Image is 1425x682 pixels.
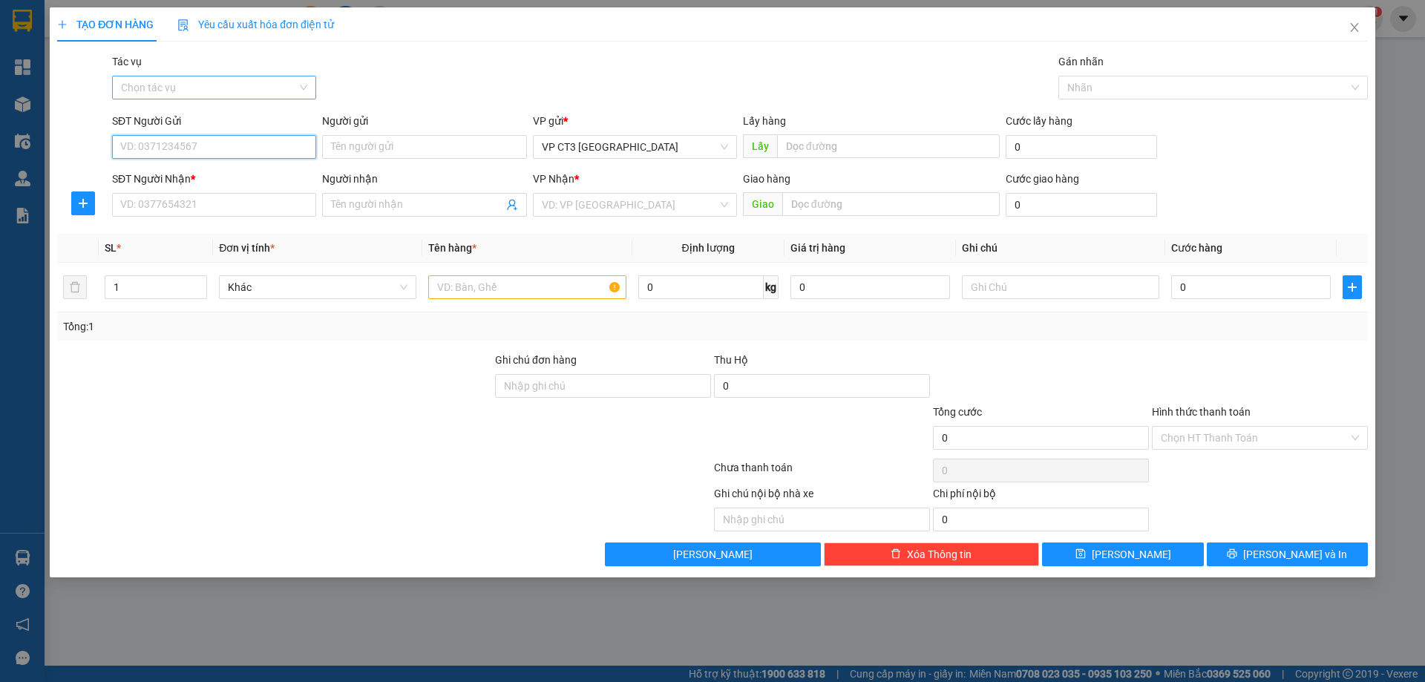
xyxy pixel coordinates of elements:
[120,101,209,115] span: [PERSON_NAME]
[907,546,972,563] span: Xóa Thông tin
[542,136,728,158] span: VP CT3 Nha Trang
[1349,22,1360,33] span: close
[1006,115,1072,127] label: Cước lấy hàng
[322,171,526,187] div: Người nhận
[1042,542,1203,566] button: save[PERSON_NAME]
[790,242,845,254] span: Giá trị hàng
[112,113,316,129] div: SĐT Người Gửi
[743,192,782,216] span: Giao
[1343,281,1361,293] span: plus
[72,197,94,209] span: plus
[177,19,334,30] span: Yêu cầu xuất hóa đơn điện tử
[714,485,930,508] div: Ghi chú nội bộ nhà xe
[105,242,117,254] span: SL
[1152,406,1251,418] label: Hình thức thanh toán
[790,275,950,299] input: 0
[682,242,735,254] span: Định lượng
[112,56,142,68] label: Tác vụ
[782,192,1000,216] input: Dọc đường
[891,548,901,560] span: delete
[6,84,57,98] span: Tâm Hình
[1006,135,1157,159] input: Cước lấy hàng
[1006,173,1079,185] label: Cước giao hàng
[1075,548,1086,560] span: save
[50,8,172,29] strong: Nhà xe Đức lộc
[712,459,931,485] div: Chưa thanh toán
[219,242,275,254] span: Đơn vị tính
[777,134,1000,158] input: Dọc đường
[533,113,737,129] div: VP gửi
[63,275,87,299] button: delete
[714,508,930,531] input: Nhập ghi chú
[1171,242,1222,254] span: Cước hàng
[428,275,626,299] input: VD: Bàn, Ghế
[1207,542,1368,566] button: printer[PERSON_NAME] và In
[1092,546,1171,563] span: [PERSON_NAME]
[824,542,1040,566] button: deleteXóa Thông tin
[533,173,574,185] span: VP Nhận
[57,19,154,30] span: TẠO ĐƠN HÀNG
[112,171,316,187] div: SĐT Người Nhận
[743,134,777,158] span: Lấy
[71,191,95,215] button: plus
[1334,7,1375,49] button: Close
[322,113,526,129] div: Người gửi
[673,546,753,563] span: [PERSON_NAME]
[743,115,786,127] span: Lấy hàng
[714,354,748,366] span: Thu Hộ
[428,242,476,254] span: Tên hàng
[120,66,214,99] span: Gần Quán Cơm Anh Khoa
[933,406,982,418] span: Tổng cước
[6,100,73,114] span: 0793677576
[956,234,1165,263] th: Ghi chú
[1227,548,1237,560] span: printer
[6,53,27,68] strong: Gửi:
[962,275,1159,299] input: Ghi Chú
[495,354,577,366] label: Ghi chú đơn hàng
[1006,193,1157,217] input: Cước giao hàng
[495,374,711,398] input: Ghi chú đơn hàng
[6,53,118,82] span: VP CT3 [GEOGRAPHIC_DATA]
[506,199,518,211] span: user-add
[933,485,1149,508] div: Chi phí nội bộ
[228,276,407,298] span: Khác
[1058,56,1104,68] label: Gán nhãn
[743,173,790,185] span: Giao hàng
[57,19,68,30] span: plus
[120,36,152,50] strong: Nhận:
[764,275,779,299] span: kg
[605,542,821,566] button: [PERSON_NAME]
[1243,546,1347,563] span: [PERSON_NAME] và In
[63,318,550,335] div: Tổng: 1
[177,19,189,31] img: icon
[1343,275,1362,299] button: plus
[120,36,194,64] span: VP Cam Ranh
